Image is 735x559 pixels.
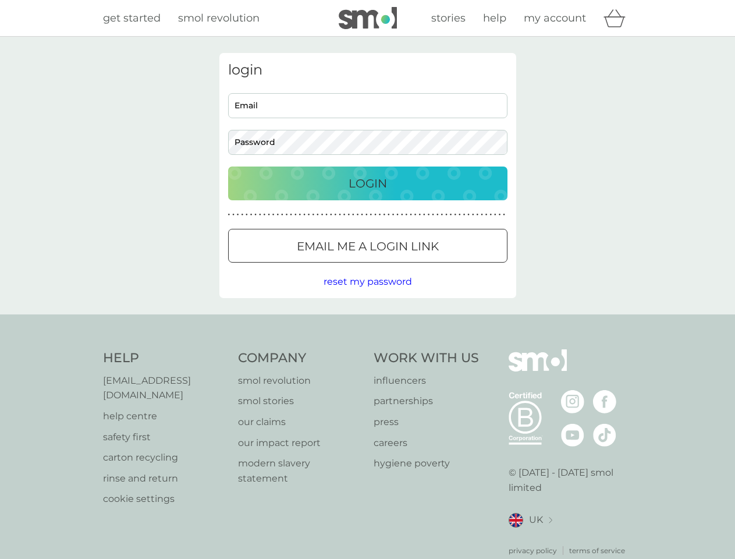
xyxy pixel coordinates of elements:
[361,212,363,218] p: ●
[428,212,430,218] p: ●
[237,212,239,218] p: ●
[494,212,496,218] p: ●
[431,12,466,24] span: stories
[272,212,275,218] p: ●
[349,174,387,193] p: Login
[264,212,266,218] p: ●
[238,373,362,388] a: smol revolution
[509,465,633,495] p: © [DATE] - [DATE] smol limited
[343,212,346,218] p: ●
[281,212,283,218] p: ●
[489,212,492,218] p: ●
[401,212,403,218] p: ●
[483,12,506,24] span: help
[529,512,543,528] span: UK
[228,62,507,79] h3: login
[431,10,466,27] a: stories
[603,6,633,30] div: basket
[347,212,350,218] p: ●
[357,212,359,218] p: ●
[499,212,501,218] p: ●
[524,10,586,27] a: my account
[441,212,443,218] p: ●
[259,212,261,218] p: ●
[238,415,362,430] a: our claims
[459,212,461,218] p: ●
[299,212,301,218] p: ●
[325,212,328,218] p: ●
[406,212,408,218] p: ●
[549,517,552,523] img: select a new location
[463,212,466,218] p: ●
[374,349,479,367] h4: Work With Us
[335,212,337,218] p: ●
[238,456,362,486] p: modern slavery statement
[103,409,227,424] p: help centre
[569,545,625,556] a: terms of service
[339,7,397,29] img: smol
[276,212,279,218] p: ●
[374,436,479,451] a: careers
[250,212,253,218] p: ●
[481,212,483,218] p: ●
[238,349,362,367] h4: Company
[370,212,372,218] p: ●
[454,212,456,218] p: ●
[396,212,399,218] p: ●
[436,212,439,218] p: ●
[410,212,412,218] p: ●
[103,491,227,507] a: cookie settings
[321,212,324,218] p: ●
[103,12,161,24] span: get started
[178,10,260,27] a: smol revolution
[509,513,523,528] img: UK flag
[593,390,616,413] img: visit the smol Facebook page
[374,394,479,409] a: partnerships
[432,212,434,218] p: ●
[503,212,505,218] p: ●
[228,212,230,218] p: ●
[268,212,270,218] p: ●
[445,212,448,218] p: ●
[485,212,488,218] p: ●
[477,212,479,218] p: ●
[228,167,507,200] button: Login
[509,349,567,389] img: smol
[561,423,584,447] img: visit the smol Youtube page
[374,373,479,388] p: influencers
[103,373,227,403] a: [EMAIL_ADDRESS][DOMAIN_NAME]
[238,436,362,451] a: our impact report
[509,545,557,556] a: privacy policy
[423,212,425,218] p: ●
[374,456,479,471] p: hygiene poverty
[103,471,227,486] a: rinse and return
[254,212,257,218] p: ●
[483,10,506,27] a: help
[383,212,385,218] p: ●
[303,212,306,218] p: ●
[103,10,161,27] a: get started
[103,430,227,445] p: safety first
[317,212,319,218] p: ●
[392,212,395,218] p: ●
[374,212,377,218] p: ●
[286,212,288,218] p: ●
[593,423,616,447] img: visit the smol Tiktok page
[339,212,341,218] p: ●
[232,212,235,218] p: ●
[324,276,412,287] span: reset my password
[228,229,507,263] button: Email me a login link
[308,212,310,218] p: ●
[241,212,243,218] p: ●
[414,212,417,218] p: ●
[103,450,227,465] a: carton recycling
